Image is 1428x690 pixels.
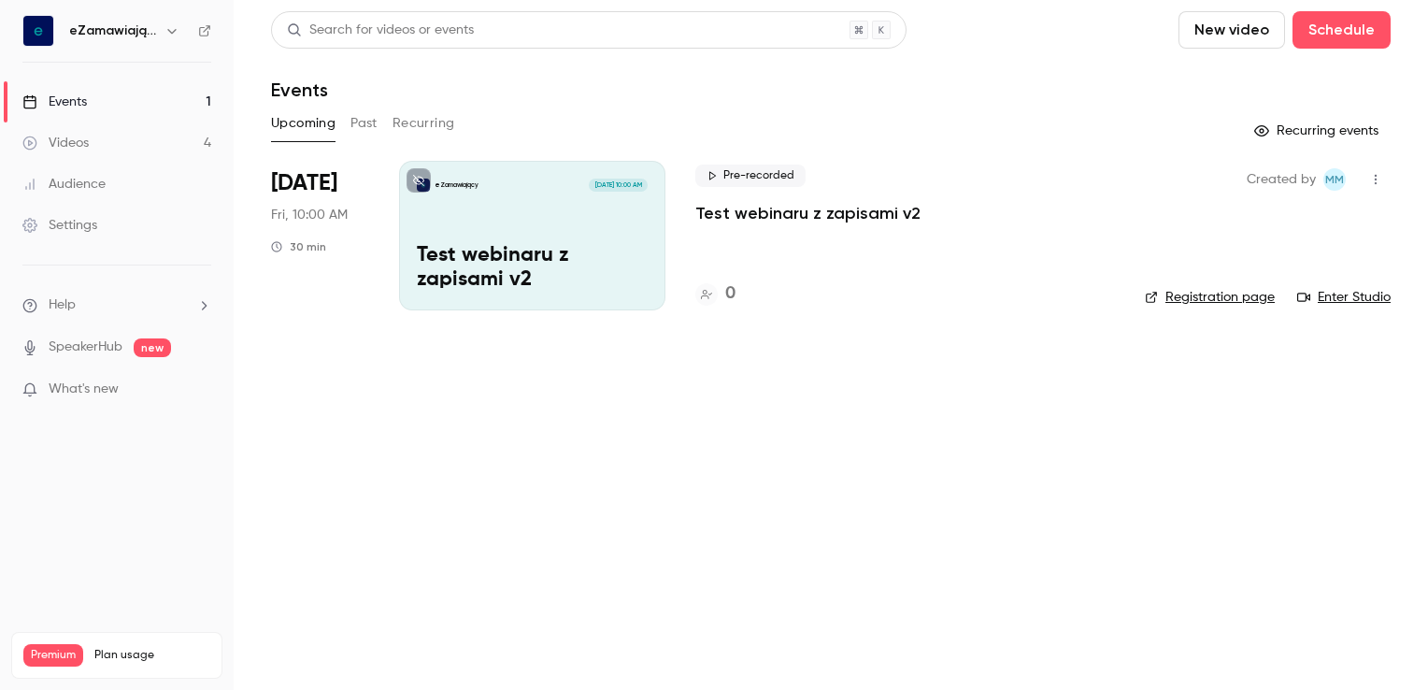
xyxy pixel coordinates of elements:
[695,202,921,224] a: Test webinaru z zapisami v2
[94,648,210,663] span: Plan usage
[393,108,455,138] button: Recurring
[271,168,337,198] span: [DATE]
[350,108,378,138] button: Past
[695,165,806,187] span: Pre-recorded
[22,175,106,194] div: Audience
[1292,11,1391,49] button: Schedule
[134,338,171,357] span: new
[271,79,328,101] h1: Events
[1145,288,1275,307] a: Registration page
[399,161,665,310] a: Test webinaru z zapisami v2eZamawiający[DATE] 10:00 AMTest webinaru z zapisami v2
[49,380,119,399] span: What's new
[22,93,87,111] div: Events
[695,281,735,307] a: 0
[49,338,122,357] a: SpeakerHub
[69,22,157,40] h6: eZamawiający
[1247,168,1316,191] span: Created by
[271,239,326,254] div: 30 min
[1325,168,1344,191] span: MM
[271,161,369,310] div: Sep 12 Fri, 10:00 AM (Europe/Berlin)
[23,16,53,46] img: eZamawiający
[1323,168,1346,191] span: Marketplanet Marketing
[417,244,648,293] p: Test webinaru z zapisami v2
[22,295,211,315] li: help-dropdown-opener
[725,281,735,307] h4: 0
[189,381,211,398] iframe: Noticeable Trigger
[287,21,474,40] div: Search for videos or events
[1178,11,1285,49] button: New video
[49,295,76,315] span: Help
[1297,288,1391,307] a: Enter Studio
[435,180,478,190] p: eZamawiający
[22,216,97,235] div: Settings
[589,179,647,192] span: [DATE] 10:00 AM
[22,134,89,152] div: Videos
[23,644,83,667] span: Premium
[271,206,348,224] span: Fri, 10:00 AM
[271,108,336,138] button: Upcoming
[1246,116,1391,146] button: Recurring events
